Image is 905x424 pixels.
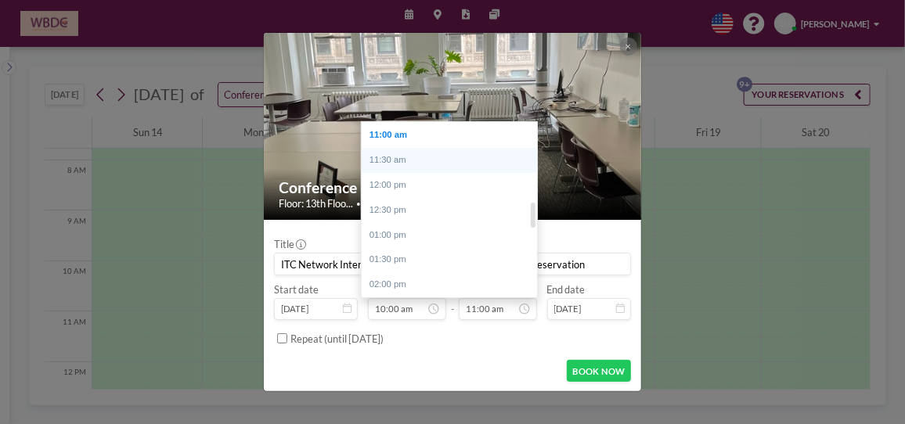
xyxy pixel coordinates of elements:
[362,272,545,297] div: 02:00 pm
[290,332,384,345] label: Repeat (until [DATE])
[274,283,319,296] label: Start date
[451,288,454,315] span: -
[362,247,545,272] div: 01:30 pm
[362,148,545,173] div: 11:30 am
[362,297,545,322] div: 02:30 pm
[567,360,631,382] button: BOOK NOW
[274,238,305,250] label: Title
[547,283,586,296] label: End date
[362,123,545,148] div: 11:00 am
[362,223,545,248] div: 01:00 pm
[279,197,354,210] span: Floor: 13th Floo...
[275,253,630,275] input: Soraya's reservation
[279,178,628,197] h2: Conference 1308
[362,198,545,223] div: 12:30 pm
[362,173,545,198] div: 12:00 pm
[357,199,362,208] span: •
